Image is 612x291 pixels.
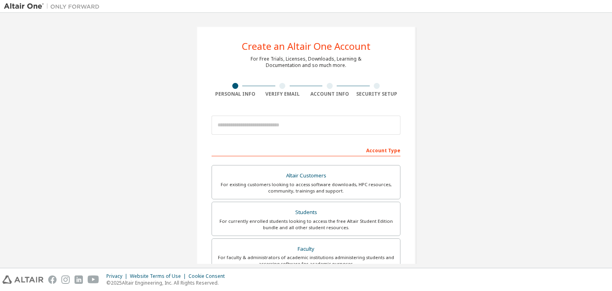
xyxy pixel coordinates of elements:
p: © 2025 Altair Engineering, Inc. All Rights Reserved. [106,279,229,286]
div: Account Info [306,91,353,97]
img: facebook.svg [48,275,57,284]
img: instagram.svg [61,275,70,284]
div: For faculty & administrators of academic institutions administering students and accessing softwa... [217,254,395,267]
div: Account Type [212,144,400,156]
div: Security Setup [353,91,401,97]
div: For currently enrolled students looking to access the free Altair Student Edition bundle and all ... [217,218,395,231]
div: Cookie Consent [188,273,229,279]
div: Altair Customers [217,170,395,181]
img: youtube.svg [88,275,99,284]
img: Altair One [4,2,104,10]
div: Privacy [106,273,130,279]
div: For existing customers looking to access software downloads, HPC resources, community, trainings ... [217,181,395,194]
div: Verify Email [259,91,306,97]
div: Create an Altair One Account [242,41,371,51]
div: Personal Info [212,91,259,97]
img: linkedin.svg [75,275,83,284]
div: Faculty [217,244,395,255]
div: Website Terms of Use [130,273,188,279]
div: Students [217,207,395,218]
img: altair_logo.svg [2,275,43,284]
div: For Free Trials, Licenses, Downloads, Learning & Documentation and so much more. [251,56,361,69]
